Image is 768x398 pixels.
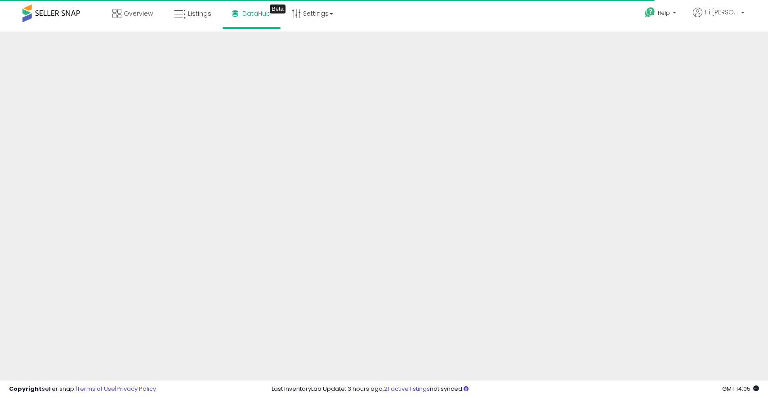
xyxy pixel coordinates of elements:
span: Overview [124,9,153,18]
span: 2025-09-9 14:05 GMT [722,384,759,393]
div: Last InventoryLab Update: 3 hours ago, not synced. [272,385,759,393]
i: Get Help [644,7,656,18]
span: Hi [PERSON_NAME] [705,8,738,17]
span: Help [658,9,670,17]
a: Terms of Use [77,384,115,393]
a: 21 active listings [384,384,430,393]
a: Privacy Policy [116,384,156,393]
div: Tooltip anchor [270,5,286,14]
a: Hi [PERSON_NAME] [693,8,745,28]
span: DataHub [242,9,271,18]
div: seller snap | | [9,385,156,393]
span: Listings [188,9,211,18]
strong: Copyright [9,384,42,393]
